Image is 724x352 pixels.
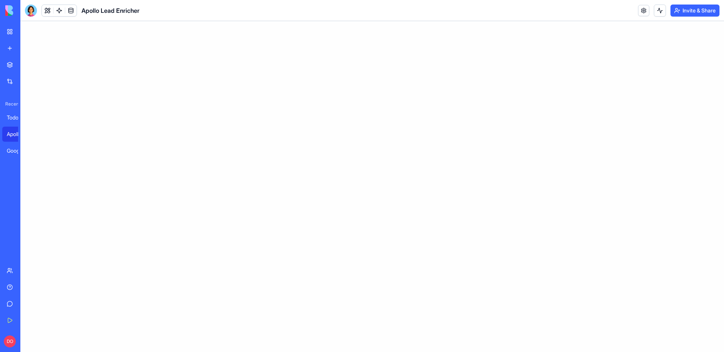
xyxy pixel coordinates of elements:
a: Apollo Lead Enricher [2,127,32,142]
div: Google Docs Explorer [7,147,28,155]
div: Apollo Lead Enricher [7,130,28,138]
a: Google Docs Explorer [2,143,32,158]
span: Recent [2,101,18,107]
a: Todo Master [2,110,32,125]
span: DO [4,335,16,347]
div: Todo Master [7,114,28,121]
button: Invite & Share [670,5,719,17]
img: logo [5,5,52,16]
span: Apollo Lead Enricher [81,6,140,15]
